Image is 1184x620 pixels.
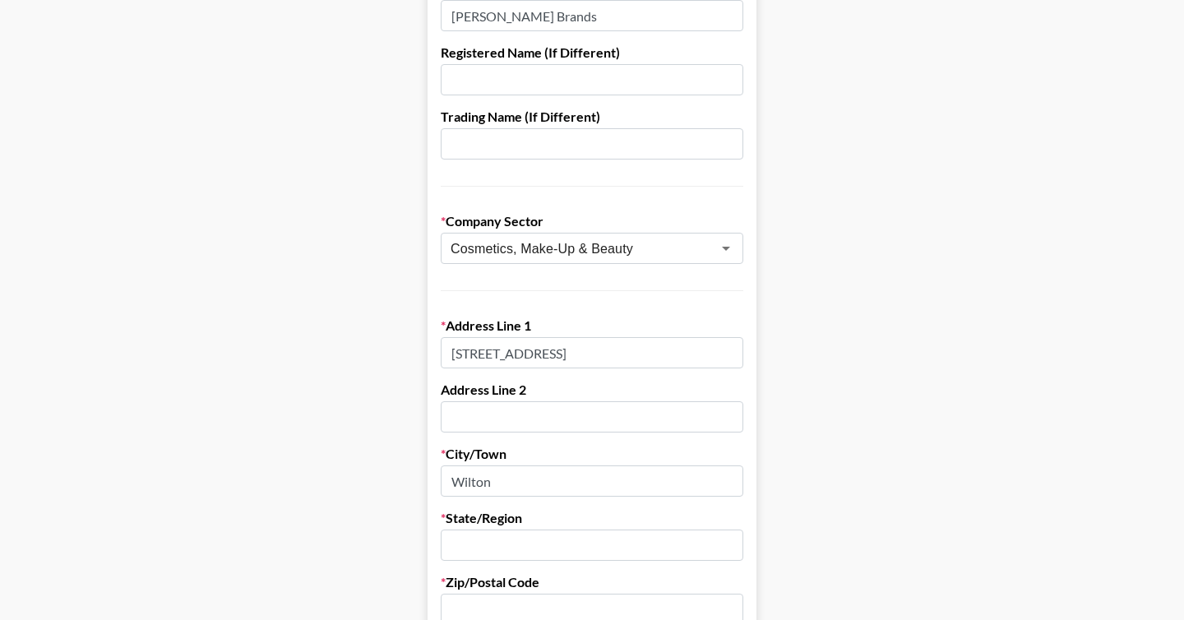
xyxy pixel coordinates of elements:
label: Zip/Postal Code [441,574,743,590]
label: Address Line 2 [441,382,743,398]
label: State/Region [441,510,743,526]
label: Registered Name (If Different) [441,44,743,61]
label: City/Town [441,446,743,462]
label: Address Line 1 [441,317,743,334]
label: Trading Name (If Different) [441,109,743,125]
button: Open [715,237,738,260]
label: Company Sector [441,213,743,229]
